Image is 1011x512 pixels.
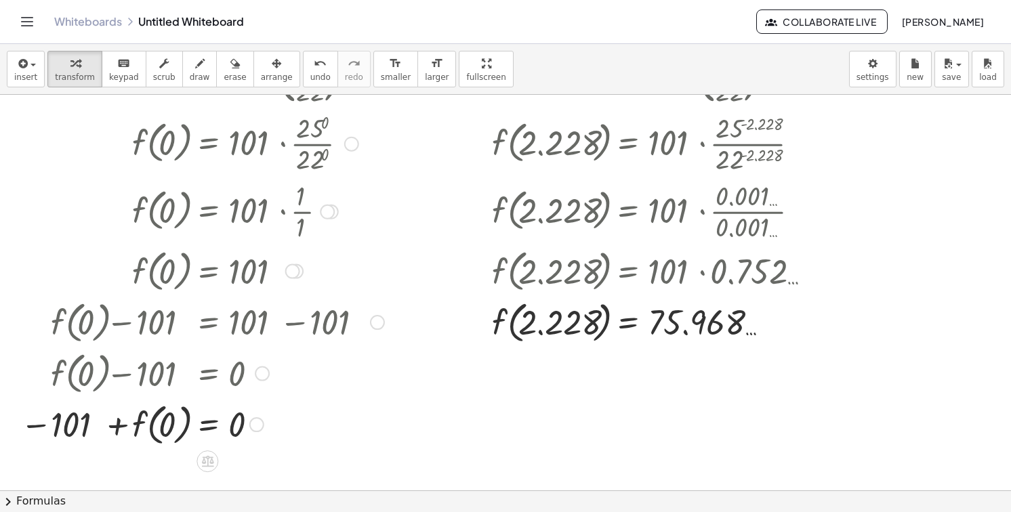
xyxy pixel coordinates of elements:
span: [PERSON_NAME] [901,16,984,28]
button: new [899,51,932,87]
span: new [907,72,924,82]
span: erase [224,72,246,82]
span: fullscreen [466,72,505,82]
button: keyboardkeypad [102,51,146,87]
span: larger [425,72,449,82]
span: undo [310,72,331,82]
button: [PERSON_NAME] [890,9,995,34]
span: load [979,72,997,82]
i: keyboard [117,56,130,72]
button: undoundo [303,51,338,87]
button: erase [216,51,253,87]
button: arrange [253,51,300,87]
span: draw [190,72,210,82]
i: format_size [430,56,443,72]
span: smaller [381,72,411,82]
span: settings [857,72,889,82]
span: save [942,72,961,82]
button: insert [7,51,45,87]
button: transform [47,51,102,87]
button: redoredo [337,51,371,87]
span: scrub [153,72,176,82]
button: settings [849,51,896,87]
span: Collaborate Live [768,16,876,28]
a: Whiteboards [54,15,122,28]
button: load [972,51,1004,87]
i: format_size [389,56,402,72]
button: scrub [146,51,183,87]
span: keypad [109,72,139,82]
button: format_sizesmaller [373,51,418,87]
i: redo [348,56,360,72]
div: Apply the same math to both sides of the equation [197,450,218,472]
i: undo [314,56,327,72]
button: Toggle navigation [16,11,38,33]
span: insert [14,72,37,82]
span: transform [55,72,95,82]
span: arrange [261,72,293,82]
button: format_sizelarger [417,51,456,87]
button: draw [182,51,218,87]
button: Collaborate Live [756,9,888,34]
button: fullscreen [459,51,513,87]
span: redo [345,72,363,82]
button: save [934,51,969,87]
